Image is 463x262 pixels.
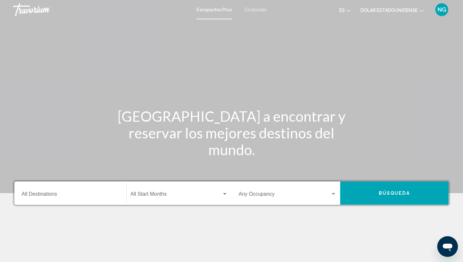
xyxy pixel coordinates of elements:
[340,182,449,205] button: Búsqueda
[360,5,424,15] button: Cambiar moneda
[339,8,345,13] font: es
[438,6,446,13] font: NG
[13,3,190,16] a: Travorium
[14,182,449,205] div: Widget de búsqueda
[437,236,458,257] iframe: Botón para iniciar la ventana de mensajería
[245,7,267,12] a: Escapadas
[433,3,450,16] button: Menú de usuario
[196,7,232,12] a: Escapadas Plus
[339,5,351,15] button: Cambiar idioma
[360,8,418,13] font: Dólar estadounidense
[379,191,410,196] span: Búsqueda
[111,108,352,158] h1: [GEOGRAPHIC_DATA] a encontrar y reservar los mejores destinos del mundo.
